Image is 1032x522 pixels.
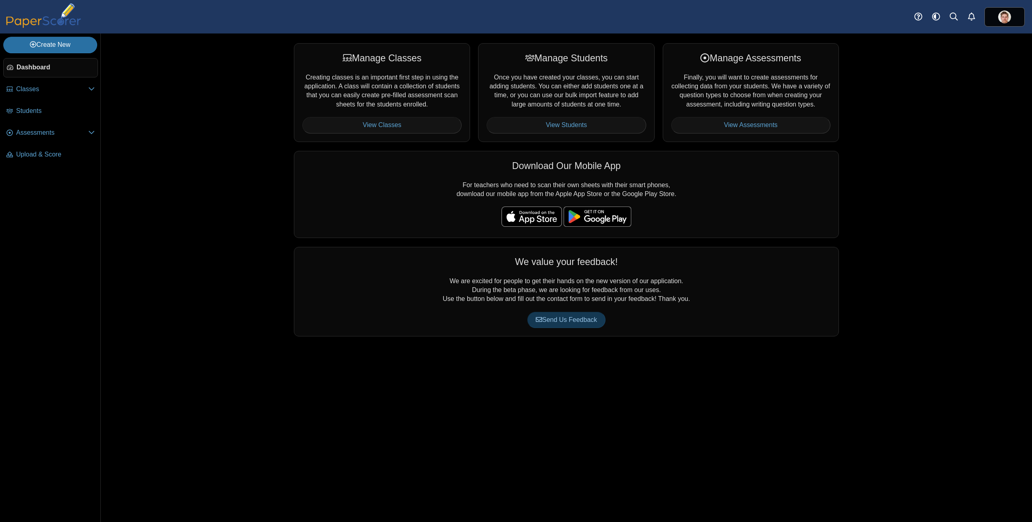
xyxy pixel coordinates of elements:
[487,52,646,65] div: Manage Students
[478,43,654,142] div: Once you have created your classes, you can start adding students. You can either add students on...
[294,43,470,142] div: Creating classes is an important first step in using the application. A class will contain a coll...
[984,7,1025,27] a: ps.DqnzboFuwo8eUmLI
[671,52,830,65] div: Manage Assessments
[302,52,462,65] div: Manage Classes
[3,80,98,99] a: Classes
[3,145,98,165] a: Upload & Score
[3,123,98,143] a: Assessments
[294,247,839,336] div: We are excited for people to get their hands on the new version of our application. During the be...
[3,3,84,28] img: PaperScorer
[963,8,980,26] a: Alerts
[302,159,830,172] div: Download Our Mobile App
[3,58,98,77] a: Dashboard
[663,43,839,142] div: Finally, you will want to create assessments for collecting data from your students. We have a va...
[501,207,562,227] img: apple-store-badge.svg
[16,106,95,115] span: Students
[998,10,1011,23] span: Kevin Stafford
[487,117,646,133] a: View Students
[3,37,97,53] a: Create New
[294,151,839,238] div: For teachers who need to scan their own sheets with their smart phones, download our mobile app f...
[302,255,830,268] div: We value your feedback!
[536,316,597,323] span: Send Us Feedback
[3,22,84,29] a: PaperScorer
[564,207,631,227] img: google-play-badge.png
[16,128,88,137] span: Assessments
[527,312,605,328] a: Send Us Feedback
[16,150,95,159] span: Upload & Score
[16,85,88,94] span: Classes
[302,117,462,133] a: View Classes
[17,63,94,72] span: Dashboard
[998,10,1011,23] img: ps.DqnzboFuwo8eUmLI
[671,117,830,133] a: View Assessments
[3,102,98,121] a: Students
